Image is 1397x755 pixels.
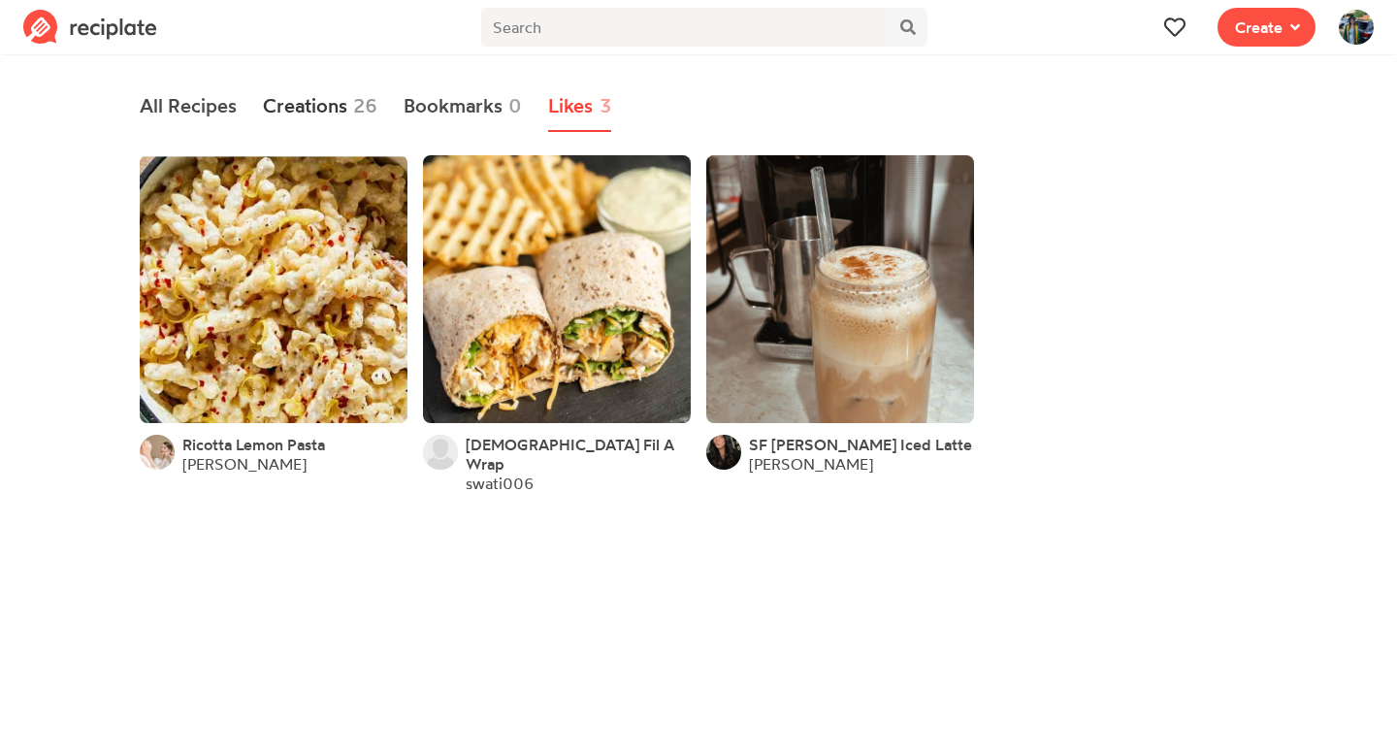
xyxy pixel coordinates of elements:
[749,435,972,454] a: SF [PERSON_NAME] Iced Latte
[481,8,889,47] input: Search
[1339,10,1374,45] img: User's avatar
[404,82,523,132] a: Bookmarks0
[263,82,378,132] a: Creations26
[140,82,237,132] a: All Recipes
[140,435,175,470] img: User's avatar
[23,10,157,45] img: Reciplate
[466,435,691,474] a: [DEMOGRAPHIC_DATA] Fil A Wrap
[600,91,611,120] span: 3
[1235,16,1283,39] span: Create
[182,435,325,454] a: Ricotta Lemon Pasta
[749,454,873,474] a: [PERSON_NAME]
[423,435,458,470] img: User's avatar
[466,474,535,493] a: swati006
[353,91,377,120] span: 26
[1218,8,1316,47] button: Create
[508,91,522,120] span: 0
[706,435,741,470] img: User's avatar
[182,454,307,474] a: [PERSON_NAME]
[548,82,611,132] a: Likes3
[466,435,674,474] span: [DEMOGRAPHIC_DATA] Fil A Wrap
